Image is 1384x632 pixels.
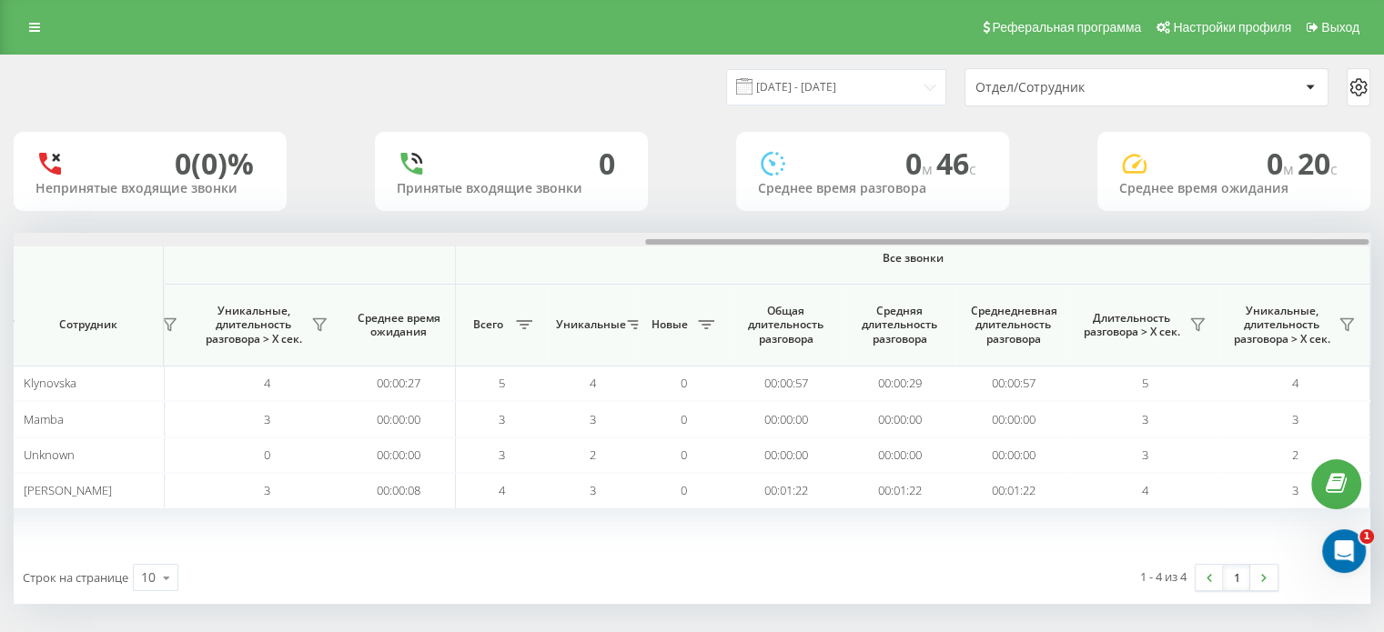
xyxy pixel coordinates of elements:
span: Строк на странице [23,569,128,586]
td: 00:00:57 [956,366,1070,401]
span: [PERSON_NAME] [24,482,112,498]
span: 46 [936,144,976,183]
div: Отдел/Сотрудник [975,80,1193,95]
div: Среднее время разговора [758,181,987,196]
td: 00:00:57 [729,366,843,401]
span: 4 [264,375,270,391]
div: Принятые входящие звонки [397,181,626,196]
span: 4 [1292,375,1298,391]
span: 4 [1142,482,1148,498]
td: 00:00:00 [729,401,843,436]
span: 5 [499,375,505,391]
span: Длительность разговора > Х сек. [1079,311,1184,339]
td: 00:00:00 [956,437,1070,473]
div: Среднее время ожидания [1119,181,1349,196]
span: 3 [1292,411,1298,427]
span: Уникальные, длительность разговора > Х сек. [1229,304,1333,346]
td: 00:01:22 [843,473,956,508]
span: 0 [681,411,687,427]
div: 1 - 4 из 4 [1140,567,1187,586]
span: 4 [499,482,505,498]
td: 00:00:00 [956,401,1070,436]
td: 00:00:00 [843,401,956,436]
span: 2 [590,446,596,463]
span: Уникальные [556,317,621,332]
div: Непринятые входящие звонки [35,181,265,196]
span: c [969,159,976,179]
span: Среднее время ожидания [356,311,441,339]
span: 3 [590,482,596,498]
div: 0 (0)% [175,146,254,181]
span: 3 [264,411,270,427]
td: 00:00:29 [843,366,956,401]
span: 3 [499,446,505,463]
span: Новые [647,317,692,332]
span: Уникальные, длительность разговора > Х сек. [201,304,306,346]
td: 00:00:00 [342,401,456,436]
span: 0 [1267,144,1298,183]
span: 5 [1142,375,1148,391]
div: 0 [599,146,615,181]
td: 00:01:22 [956,473,1070,508]
span: Все звонки [510,251,1316,266]
span: 3 [499,411,505,427]
span: Unknown [24,446,75,463]
span: 20 [1298,144,1338,183]
span: м [1283,159,1298,179]
span: 2 [1292,446,1298,463]
span: 0 [264,446,270,463]
td: 00:00:27 [342,366,456,401]
span: 3 [1292,482,1298,498]
span: Реферальная программа [992,20,1141,35]
span: 0 [681,375,687,391]
span: м [922,159,936,179]
span: Сотрудник [29,317,147,332]
td: 00:00:00 [342,437,456,473]
span: 3 [264,482,270,498]
span: 3 [1142,411,1148,427]
div: 10 [141,568,156,587]
span: Mamba [24,411,64,427]
span: Всего [465,317,510,332]
span: Настройки профиля [1173,20,1291,35]
span: 4 [590,375,596,391]
span: 3 [590,411,596,427]
span: 3 [1142,446,1148,463]
td: 00:00:08 [342,473,456,508]
span: Общая длительность разговора [743,304,829,346]
iframe: Intercom live chat [1322,529,1366,573]
span: 0 [681,446,687,463]
span: Среднедневная длительность разговора [970,304,1056,346]
span: 0 [905,144,936,183]
span: Средняя длительность разговора [856,304,943,346]
td: 00:01:22 [729,473,843,508]
span: Klynovska [24,375,76,391]
td: 00:00:00 [729,437,843,473]
td: 00:00:00 [843,437,956,473]
span: c [1330,159,1338,179]
a: 1 [1223,565,1250,590]
span: 1 [1359,529,1374,544]
span: Выход [1321,20,1359,35]
span: 0 [681,482,687,498]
